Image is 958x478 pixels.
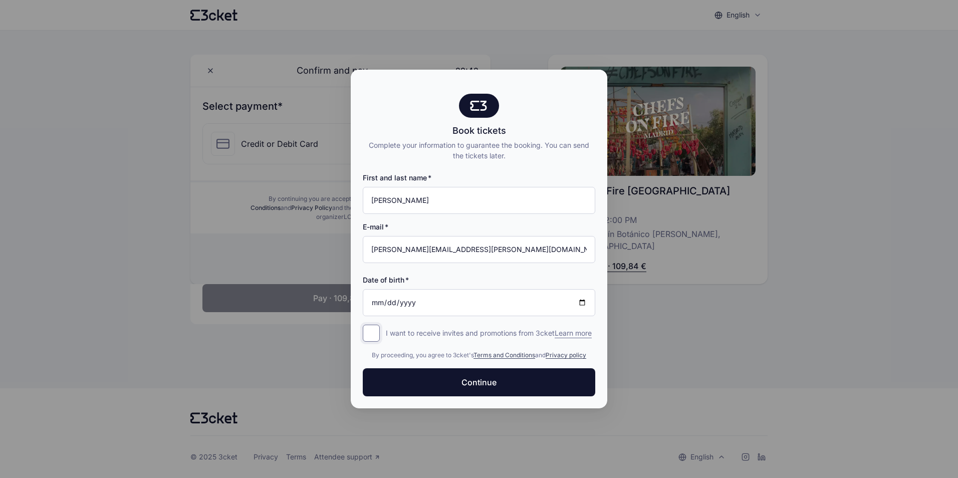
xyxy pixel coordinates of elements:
[363,368,595,396] button: Continue
[461,376,497,388] span: Continue
[363,173,431,183] label: First and last name
[363,222,388,232] label: E-mail
[363,350,595,360] div: By proceeding, you agree to 3cket's and
[363,124,595,138] div: Book tickets
[363,140,595,161] div: Complete your information to guarantee the booking. You can send the tickets later.
[386,328,592,338] p: I want to receive invites and promotions from 3cket
[363,236,595,263] input: E-mail
[546,351,586,359] a: Privacy policy
[363,289,595,316] input: Date of birth
[555,328,592,338] span: Learn more
[363,275,409,285] label: Date of birth
[473,351,535,359] a: Terms and Conditions
[363,187,595,214] input: First and last name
